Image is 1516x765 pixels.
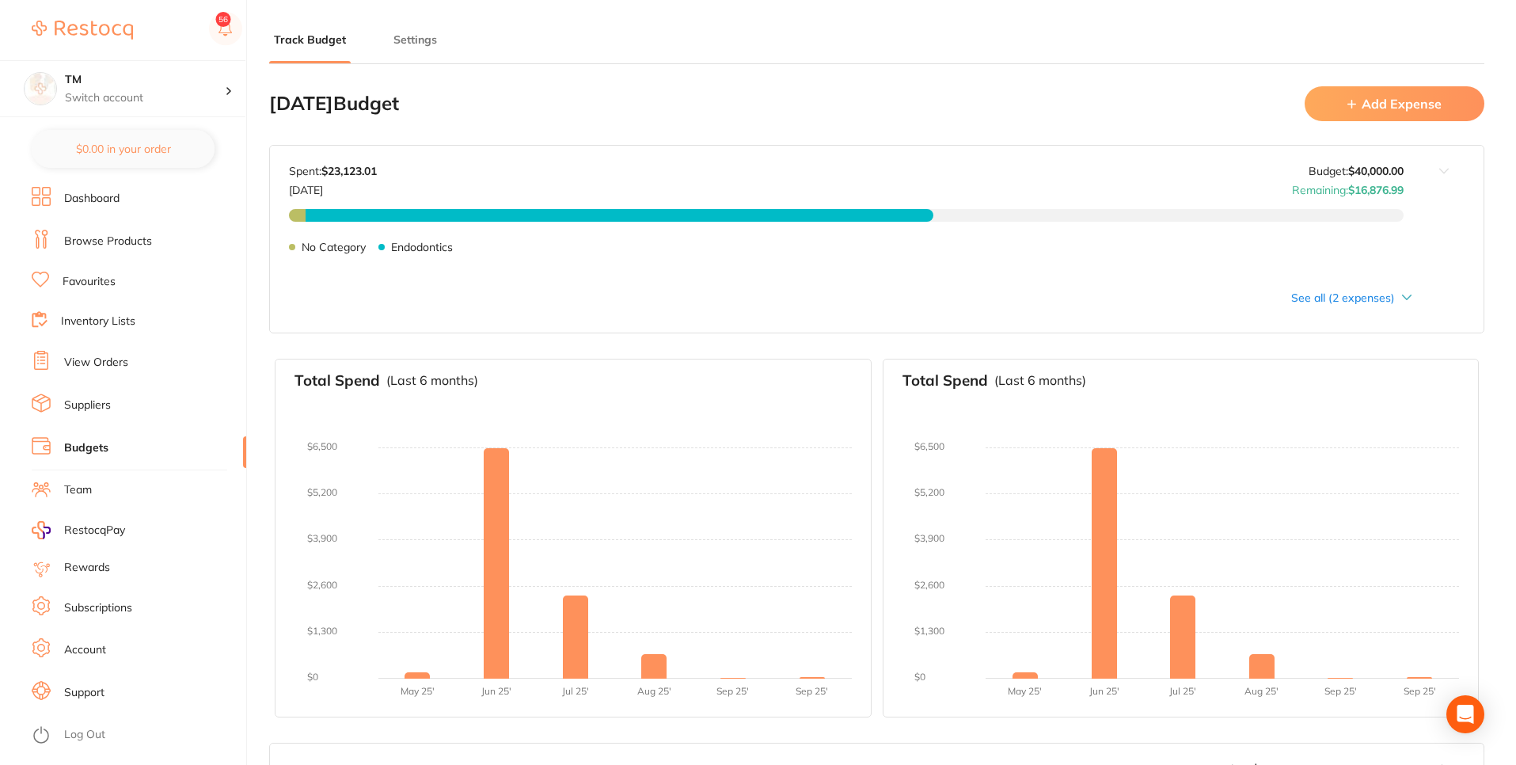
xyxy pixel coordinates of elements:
[294,372,380,390] h3: Total Spend
[64,642,106,658] a: Account
[63,274,116,290] a: Favourites
[64,398,111,413] a: Suppliers
[1348,183,1404,197] strong: $16,876.99
[61,314,135,329] a: Inventory Lists
[389,32,442,48] button: Settings
[386,373,478,387] p: (Last 6 months)
[64,560,110,576] a: Rewards
[32,130,215,168] button: $0.00 in your order
[64,600,132,616] a: Subscriptions
[1348,164,1404,178] strong: $40,000.00
[64,355,128,371] a: View Orders
[32,12,133,48] a: Restocq Logo
[289,165,377,177] p: Spent:
[32,723,241,748] button: Log Out
[1446,695,1484,733] div: Open Intercom Messenger
[25,73,56,105] img: TM
[64,727,105,743] a: Log Out
[321,164,377,178] strong: $23,123.01
[64,523,125,539] span: RestocqPay
[391,241,453,253] p: Endodontics
[902,372,988,390] h3: Total Spend
[302,241,366,253] p: No Category
[32,521,125,539] a: RestocqPay
[269,93,399,115] h2: [DATE] Budget
[64,440,108,456] a: Budgets
[289,177,377,196] p: [DATE]
[1309,165,1404,177] p: Budget:
[64,234,152,249] a: Browse Products
[32,21,133,40] img: Restocq Logo
[994,373,1086,387] p: (Last 6 months)
[65,72,225,88] h4: TM
[269,32,351,48] button: Track Budget
[65,90,225,106] p: Switch account
[64,191,120,207] a: Dashboard
[1305,86,1484,120] button: Add Expense
[64,482,92,498] a: Team
[32,521,51,539] img: RestocqPay
[64,685,104,701] a: Support
[1292,177,1404,196] p: Remaining:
